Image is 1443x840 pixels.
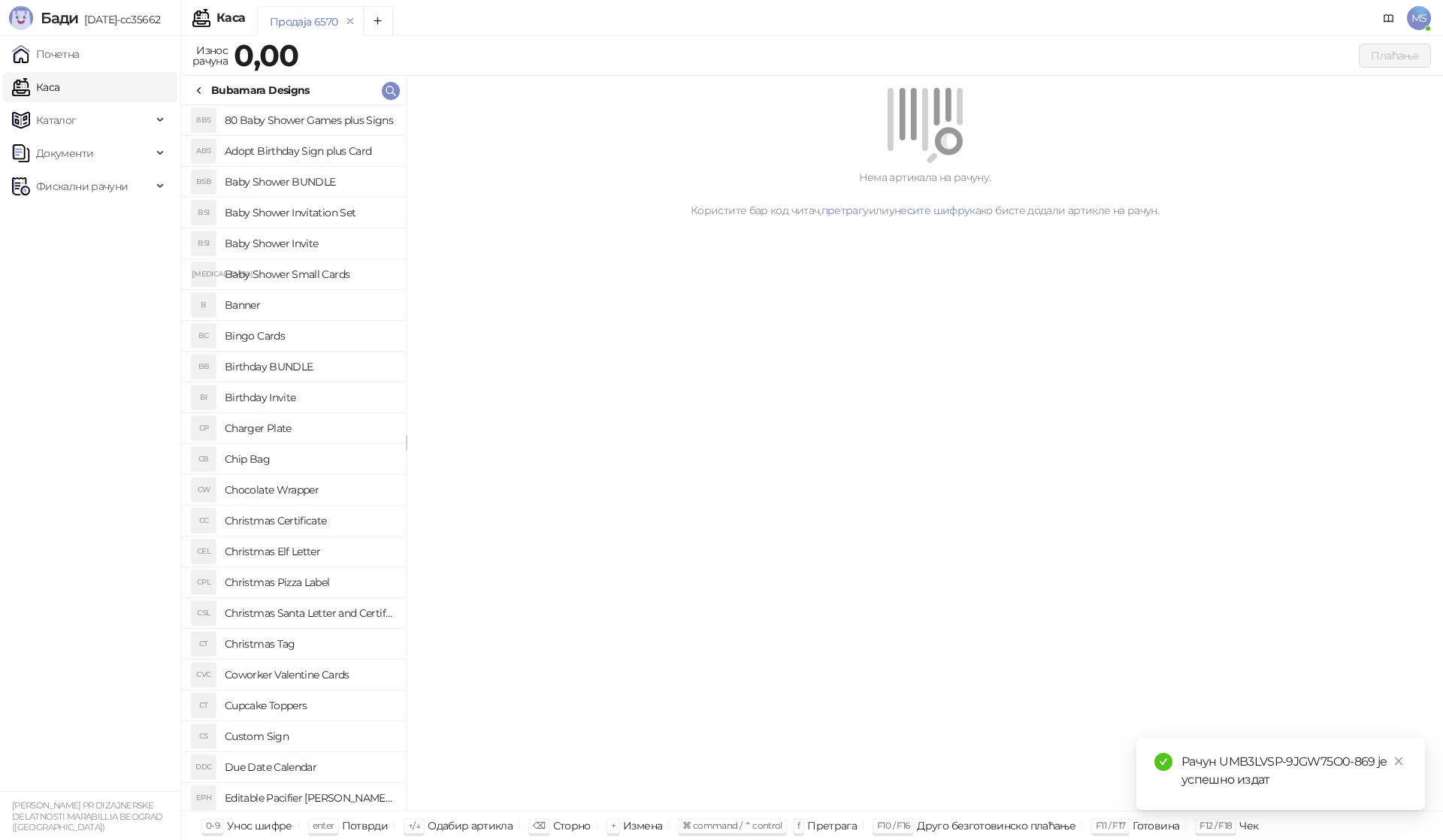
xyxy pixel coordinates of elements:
span: ⌫ [533,820,545,831]
h4: Bingo Cards [225,324,394,348]
button: Плаћање [1359,44,1431,68]
div: Претрага [807,816,857,835]
h4: Christmas Santa Letter and Certificate [225,601,394,625]
h4: Coworker Valentine Cards [225,663,394,687]
h4: Chip Bag [225,447,394,471]
img: Logo [9,6,33,30]
div: CT [192,693,216,718]
span: Бади [41,9,78,27]
div: Рачун UMB3LVSP-9JGW75O0-869 је успешно издат [1181,753,1407,789]
span: ⌘ command / ⌃ control [682,820,782,831]
div: Измена [623,816,662,835]
div: Унос шифре [227,816,292,835]
h4: Birthday Invite [225,385,394,409]
h4: 80 Baby Shower Games plus Signs [225,108,394,132]
a: Почетна [12,39,80,69]
div: ABS [192,139,216,163]
div: DDC [192,755,216,779]
a: Close [1390,753,1407,769]
span: [DATE]-cc35662 [78,13,160,26]
div: [MEDICAL_DATA] [192,262,216,286]
span: F12 / F18 [1199,820,1232,831]
span: 0-9 [206,820,219,831]
div: CC [192,509,216,533]
div: Износ рачуна [189,41,231,71]
div: Потврди [342,816,389,835]
div: BSB [192,170,216,194]
a: Каса [12,72,59,102]
div: CP [192,416,216,440]
div: Друго безготовинско плаћање [917,816,1075,835]
h4: Baby Shower BUNDLE [225,170,394,194]
a: унесите шифру [889,204,970,217]
span: f [797,820,800,831]
div: Чек [1239,816,1258,835]
h4: Banner [225,293,394,317]
div: CW [192,478,216,502]
div: CPL [192,570,216,594]
div: Bubamara Designs [211,82,310,98]
h4: Chocolate Wrapper [225,478,394,502]
span: F11 / F17 [1096,820,1125,831]
div: CS [192,724,216,748]
div: 8BS [192,108,216,132]
div: Сторно [553,816,591,835]
div: grid [181,105,406,811]
h4: Christmas Tag [225,632,394,656]
small: [PERSON_NAME] PR DIZAJNERSKE DELATNOSTI MARABILLIA BEOGRAD ([GEOGRAPHIC_DATA]) [12,800,162,832]
span: check-circle [1154,753,1172,771]
h4: Christmas Elf Letter [225,539,394,564]
span: + [611,820,616,831]
h4: Custom Sign [225,724,394,748]
div: BSI [192,231,216,255]
span: Фискални рачуни [36,171,128,201]
span: F10 / F16 [877,820,909,831]
h4: Christmas Pizza Label [225,570,394,594]
span: MS [1407,6,1431,30]
div: BB [192,355,216,379]
h4: Editable Pacifier [PERSON_NAME] Sign [225,786,394,810]
button: remove [340,15,360,28]
span: enter [313,820,334,831]
span: close [1393,756,1404,766]
div: BC [192,324,216,348]
span: Документи [36,138,93,168]
div: CB [192,447,216,471]
span: ↑/↓ [408,820,420,831]
h4: Baby Shower Small Cards [225,262,394,286]
div: BSI [192,201,216,225]
div: Одабир артикла [428,816,513,835]
button: Add tab [363,6,393,36]
div: Продаја 6570 [270,14,337,30]
div: CVC [192,663,216,687]
div: EPH [192,786,216,810]
strong: 0,00 [234,37,298,74]
a: Документација [1377,6,1401,30]
h4: Birthday BUNDLE [225,355,394,379]
div: Каса [216,12,245,24]
div: CT [192,632,216,656]
h4: Due Date Calendar [225,755,394,779]
div: B [192,293,216,317]
h4: Adopt Birthday Sign plus Card [225,139,394,163]
h4: Baby Shower Invitation Set [225,201,394,225]
div: CSL [192,601,216,625]
h4: Baby Shower Invite [225,231,394,255]
h4: Cupcake Toppers [225,693,394,718]
div: CEL [192,539,216,564]
h4: Charger Plate [225,416,394,440]
h4: Christmas Certificate [225,509,394,533]
span: Каталог [36,105,77,135]
div: BI [192,385,216,409]
a: претрагу [821,204,869,217]
div: Нема артикала на рачуну. Користите бар код читач, или како бисте додали артикле на рачун. [425,169,1425,219]
div: Готовина [1133,816,1179,835]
